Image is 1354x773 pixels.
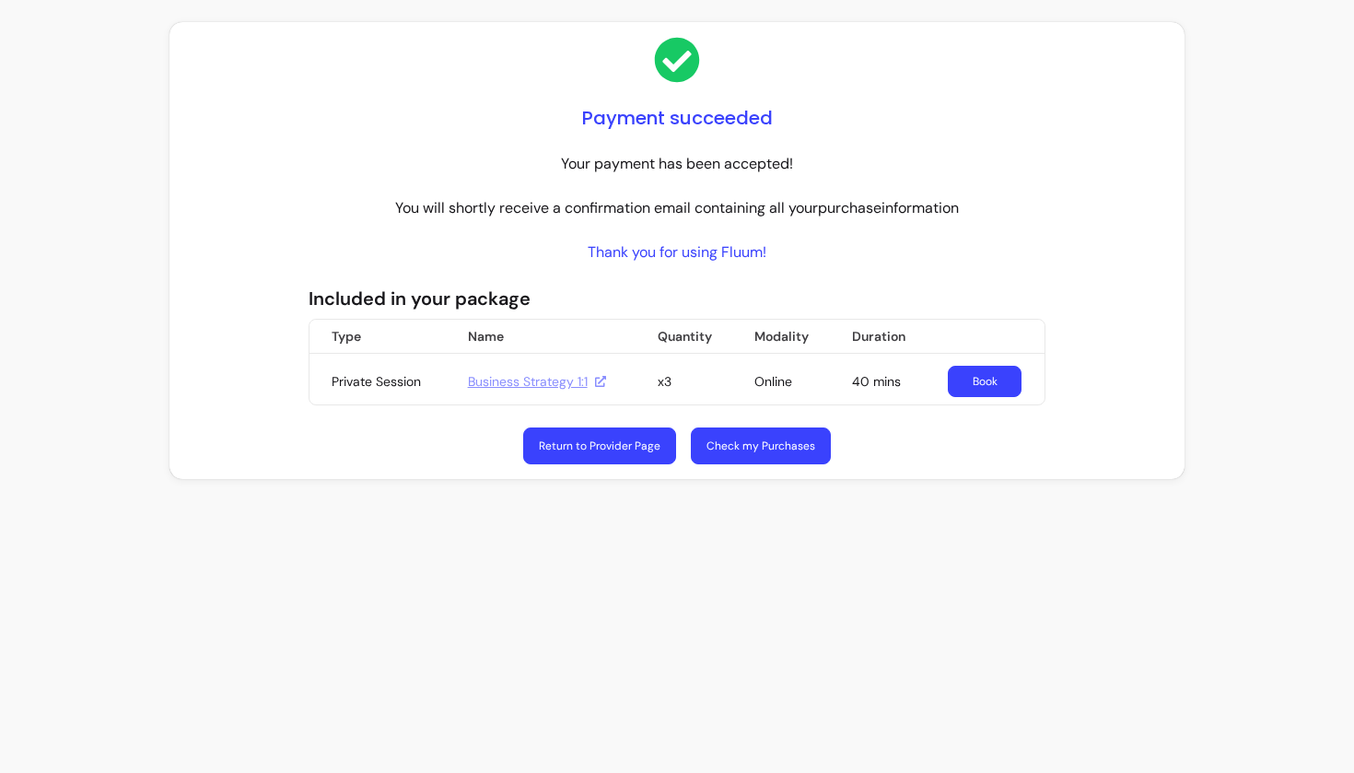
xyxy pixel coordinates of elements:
[395,197,959,219] p: You will shortly receive a confirmation email containing all your purchase information
[754,373,792,390] span: Online
[561,153,793,175] p: Your payment has been accepted!
[523,427,676,464] a: Return to Provider Page
[582,105,773,131] h1: Payment succeeded
[636,320,732,354] th: Quantity
[332,373,421,390] span: Private Session
[852,373,901,390] span: 40 mins
[446,320,636,354] th: Name
[588,241,766,264] p: Thank you for using Fluum!
[309,286,1045,311] p: Included in your package
[948,366,1021,397] a: Book
[830,320,926,354] th: Duration
[468,372,606,391] a: Business Strategy 1:1
[658,373,671,390] span: x3
[691,427,831,464] a: Check my Purchases
[732,320,829,354] th: Modality
[309,320,446,354] th: Type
